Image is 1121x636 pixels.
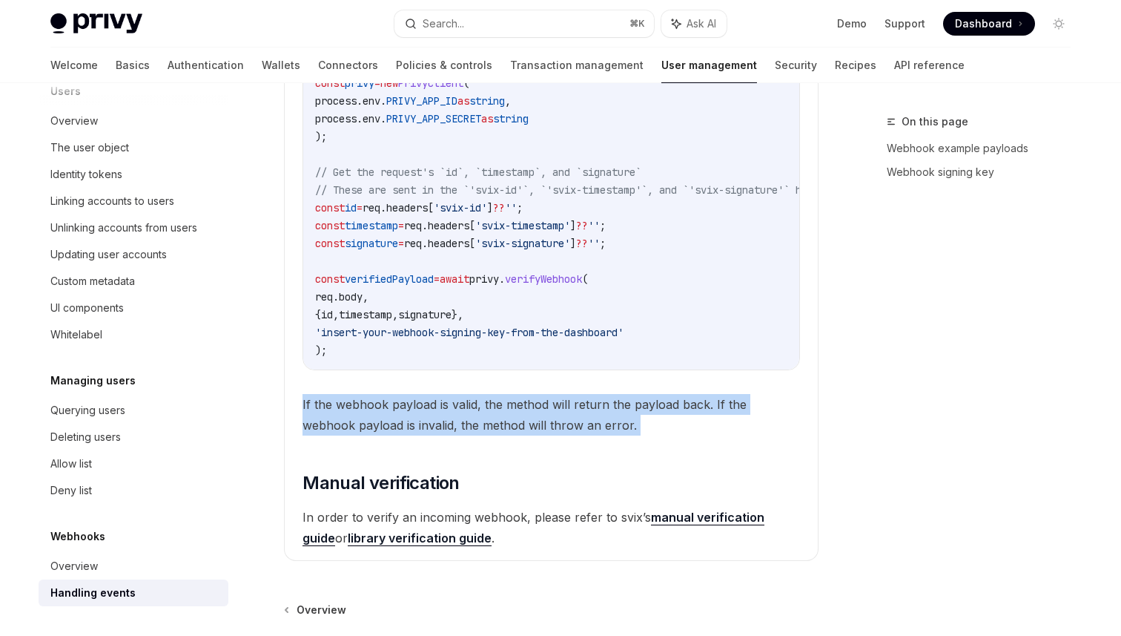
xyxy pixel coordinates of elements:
[386,201,428,214] span: headers
[902,113,968,131] span: On this page
[363,290,368,304] span: ,
[475,237,570,250] span: 'svix-signature'
[434,201,487,214] span: 'svix-id'
[404,237,422,250] span: req
[392,308,398,321] span: ,
[422,219,428,232] span: .
[1047,12,1071,36] button: Toggle dark mode
[481,112,493,125] span: as
[423,15,464,33] div: Search...
[510,47,644,83] a: Transaction management
[50,47,98,83] a: Welcome
[629,18,645,30] span: ⌘ K
[315,94,357,108] span: process
[687,16,716,31] span: Ask AI
[39,134,228,161] a: The user object
[297,603,346,617] span: Overview
[475,219,570,232] span: 'svix-timestamp'
[345,272,434,286] span: verifiedPayload
[50,219,197,237] div: Unlinking accounts from users
[386,112,481,125] span: PRIVY_APP_SECRET
[348,531,492,546] a: library verification guide
[315,272,345,286] span: const
[517,201,523,214] span: ;
[588,219,600,232] span: ''
[39,295,228,321] a: UI components
[345,76,374,90] span: privy
[357,201,363,214] span: =
[452,308,463,321] span: },
[315,308,321,321] span: {
[428,237,469,250] span: headers
[50,112,98,130] div: Overview
[357,94,363,108] span: .
[398,76,463,90] span: PrivyClient
[505,272,582,286] span: verifyWebhook
[318,47,378,83] a: Connectors
[600,237,606,250] span: ;
[50,192,174,210] div: Linking accounts to users
[50,557,98,575] div: Overview
[398,237,404,250] span: =
[50,272,135,290] div: Custom metadata
[576,237,588,250] span: ??
[582,272,588,286] span: (
[333,290,339,304] span: .
[398,219,404,232] span: =
[39,424,228,450] a: Deleting users
[505,94,511,108] span: ,
[570,219,576,232] span: ]
[469,94,505,108] span: string
[39,268,228,295] a: Custom metadata
[943,12,1035,36] a: Dashboard
[380,94,386,108] span: .
[386,94,457,108] span: PRIVY_APP_ID
[315,76,345,90] span: const
[775,47,817,83] a: Security
[422,237,428,250] span: .
[315,219,345,232] span: const
[333,308,339,321] span: ,
[39,214,228,241] a: Unlinking accounts from users
[50,584,136,602] div: Handling events
[884,16,925,31] a: Support
[588,237,600,250] span: ''
[469,272,499,286] span: privy
[262,47,300,83] a: Wallets
[39,321,228,348] a: Whitelabel
[116,47,150,83] a: Basics
[457,94,469,108] span: as
[302,394,800,436] span: If the webhook payload is valid, the method will return the payload back. If the webhook payload ...
[487,201,493,214] span: ]
[39,397,228,424] a: Querying users
[493,201,505,214] span: ??
[345,219,398,232] span: timestamp
[50,13,142,34] img: light logo
[168,47,244,83] a: Authentication
[396,47,492,83] a: Policies & controls
[434,272,440,286] span: =
[50,401,125,419] div: Querying users
[50,139,129,157] div: The user object
[363,112,380,125] span: env
[469,237,475,250] span: [
[50,372,136,390] h5: Managing users
[357,112,363,125] span: .
[345,237,398,250] span: signature
[339,290,363,304] span: body
[315,344,327,357] span: );
[837,16,867,31] a: Demo
[600,219,606,232] span: ;
[894,47,965,83] a: API reference
[50,299,124,317] div: UI components
[50,428,121,446] div: Deleting users
[380,76,398,90] span: new
[570,237,576,250] span: ]
[39,580,228,606] a: Handling events
[955,16,1012,31] span: Dashboard
[302,471,460,495] span: Manual verification
[39,108,228,134] a: Overview
[39,477,228,504] a: Deny list
[315,183,914,197] span: // These are sent in the `'svix-id'`, `'svix-timestamp'`, and `'svix-signature'` headers respecti...
[39,161,228,188] a: Identity tokens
